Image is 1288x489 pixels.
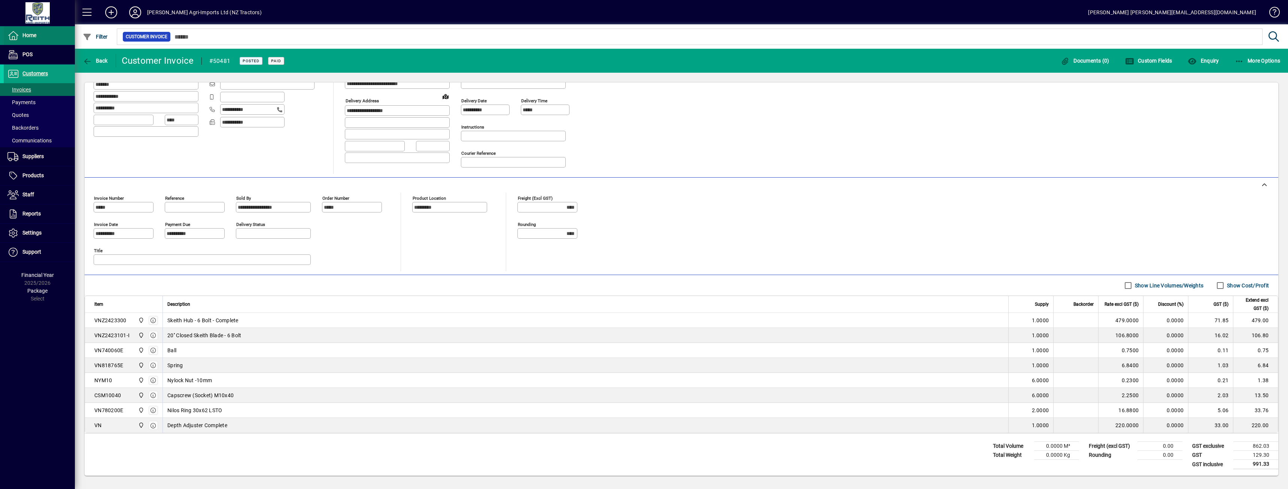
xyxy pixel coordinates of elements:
span: Custom Fields [1125,58,1172,64]
span: Products [22,172,44,178]
span: Documents (0) [1061,58,1109,64]
div: [PERSON_NAME] [PERSON_NAME][EMAIL_ADDRESS][DOMAIN_NAME] [1088,6,1256,18]
a: Quotes [4,109,75,121]
span: Item [94,300,103,308]
td: 13.50 [1233,388,1278,403]
div: VN [94,422,102,429]
td: 0.0000 [1143,358,1188,373]
td: 1.38 [1233,373,1278,388]
span: Invoices [7,87,31,93]
mat-label: Payment due [165,222,190,227]
label: Show Line Volumes/Weights [1133,282,1203,289]
span: 1.0000 [1032,317,1049,324]
a: Payments [4,96,75,109]
td: 0.0000 [1143,388,1188,403]
td: 71.85 [1188,313,1233,328]
span: Package [27,288,48,294]
td: 991.33 [1233,460,1278,469]
mat-label: Delivery status [236,222,265,227]
span: Supply [1035,300,1049,308]
div: 106.8000 [1103,332,1139,339]
label: Show Cost/Profit [1225,282,1269,289]
a: POS [4,45,75,64]
mat-label: Invoice date [94,222,118,227]
td: 862.03 [1233,442,1278,451]
div: VNZ2423101-I [94,332,130,339]
td: 6.84 [1233,358,1278,373]
td: 33.76 [1233,403,1278,418]
td: 129.30 [1233,451,1278,460]
span: 1.0000 [1032,362,1049,369]
span: Nilos Ring 30x62 LSTO [167,407,222,414]
a: Reports [4,205,75,223]
div: 0.2300 [1103,377,1139,384]
td: 0.0000 [1143,343,1188,358]
span: 1.0000 [1032,332,1049,339]
td: 16.02 [1188,328,1233,343]
span: Ashburton [136,406,145,414]
span: GST ($) [1213,300,1228,308]
span: Quotes [7,112,29,118]
a: Support [4,243,75,262]
span: Ashburton [136,391,145,399]
span: 6.0000 [1032,377,1049,384]
a: Invoices [4,83,75,96]
span: Ashburton [136,316,145,325]
span: Customers [22,70,48,76]
td: 106.80 [1233,328,1278,343]
div: 16.8800 [1103,407,1139,414]
td: 0.00 [1137,451,1182,460]
span: Filter [83,34,108,40]
td: 0.21 [1188,373,1233,388]
mat-label: Reference [165,196,184,201]
button: Profile [123,6,147,19]
mat-label: Instructions [461,124,484,130]
mat-label: Invoice number [94,196,124,201]
mat-label: Product location [413,196,446,201]
span: Backorders [7,125,39,131]
span: Ashburton [136,361,145,369]
td: 0.0000 [1143,313,1188,328]
button: Back [81,54,110,67]
mat-label: Delivery date [461,98,487,103]
span: Ashburton [136,376,145,384]
span: Skeith Hub - 6 Bolt - Complete [167,317,239,324]
span: Capscrew (Socket) M10x40 [167,392,234,399]
span: Description [167,300,190,308]
div: 2.2500 [1103,392,1139,399]
div: 220.0000 [1103,422,1139,429]
span: Reports [22,211,41,217]
div: VN818765E [94,362,123,369]
button: Filter [81,30,110,43]
span: Home [22,32,36,38]
a: Staff [4,185,75,204]
a: Backorders [4,121,75,134]
span: More Options [1235,58,1281,64]
a: Knowledge Base [1264,1,1279,26]
mat-label: Rounding [518,222,536,227]
td: 0.0000 [1143,373,1188,388]
span: Ball [167,347,176,354]
a: View on map [440,90,452,102]
span: Paid [271,58,281,63]
span: Settings [22,230,42,236]
div: VN780200E [94,407,123,414]
div: 0.7500 [1103,347,1139,354]
div: [PERSON_NAME] Agri-Imports Ltd (NZ Tractors) [147,6,262,18]
td: 0.0000 [1143,328,1188,343]
span: Extend excl GST ($) [1238,296,1269,313]
button: Documents (0) [1059,54,1111,67]
div: VNZ2423300 [94,317,127,324]
a: Settings [4,224,75,242]
td: 1.03 [1188,358,1233,373]
mat-label: Courier Reference [461,151,496,156]
a: Home [4,26,75,45]
span: Backorder [1073,300,1094,308]
app-page-header-button: Back [75,54,116,67]
span: Ashburton [136,331,145,339]
td: 0.11 [1188,343,1233,358]
td: GST exclusive [1188,442,1233,451]
span: Back [83,58,108,64]
span: Posted [243,58,259,63]
td: 0.00 [1137,442,1182,451]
